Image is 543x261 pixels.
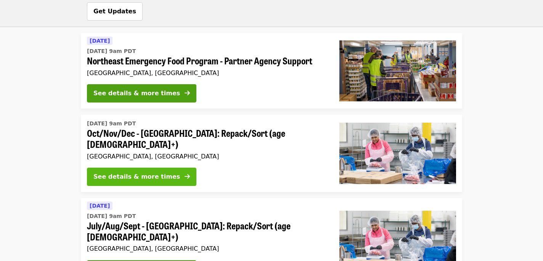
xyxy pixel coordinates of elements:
[185,173,190,180] i: arrow-right icon
[93,8,136,15] span: Get Updates
[87,2,143,21] button: Get Updates
[87,168,196,186] button: See details & more times
[87,245,327,252] div: [GEOGRAPHIC_DATA], [GEOGRAPHIC_DATA]
[87,84,196,102] button: See details & more times
[87,55,327,66] span: Northeast Emergency Food Program - Partner Agency Support
[90,38,110,44] span: [DATE]
[81,33,462,109] a: See details for "Northeast Emergency Food Program - Partner Agency Support"
[87,153,327,160] div: [GEOGRAPHIC_DATA], [GEOGRAPHIC_DATA]
[87,47,136,55] time: [DATE] 9am PDT
[90,203,110,209] span: [DATE]
[339,40,456,101] img: Northeast Emergency Food Program - Partner Agency Support organized by Oregon Food Bank
[87,120,136,128] time: [DATE] 9am PDT
[93,172,180,181] div: See details & more times
[87,212,136,220] time: [DATE] 9am PDT
[93,89,180,98] div: See details & more times
[185,90,190,97] i: arrow-right icon
[81,115,462,192] a: See details for "Oct/Nov/Dec - Beaverton: Repack/Sort (age 10+)"
[87,128,327,150] span: Oct/Nov/Dec - [GEOGRAPHIC_DATA]: Repack/Sort (age [DEMOGRAPHIC_DATA]+)
[339,123,456,184] img: Oct/Nov/Dec - Beaverton: Repack/Sort (age 10+) organized by Oregon Food Bank
[87,69,327,77] div: [GEOGRAPHIC_DATA], [GEOGRAPHIC_DATA]
[87,220,327,242] span: July/Aug/Sept - [GEOGRAPHIC_DATA]: Repack/Sort (age [DEMOGRAPHIC_DATA]+)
